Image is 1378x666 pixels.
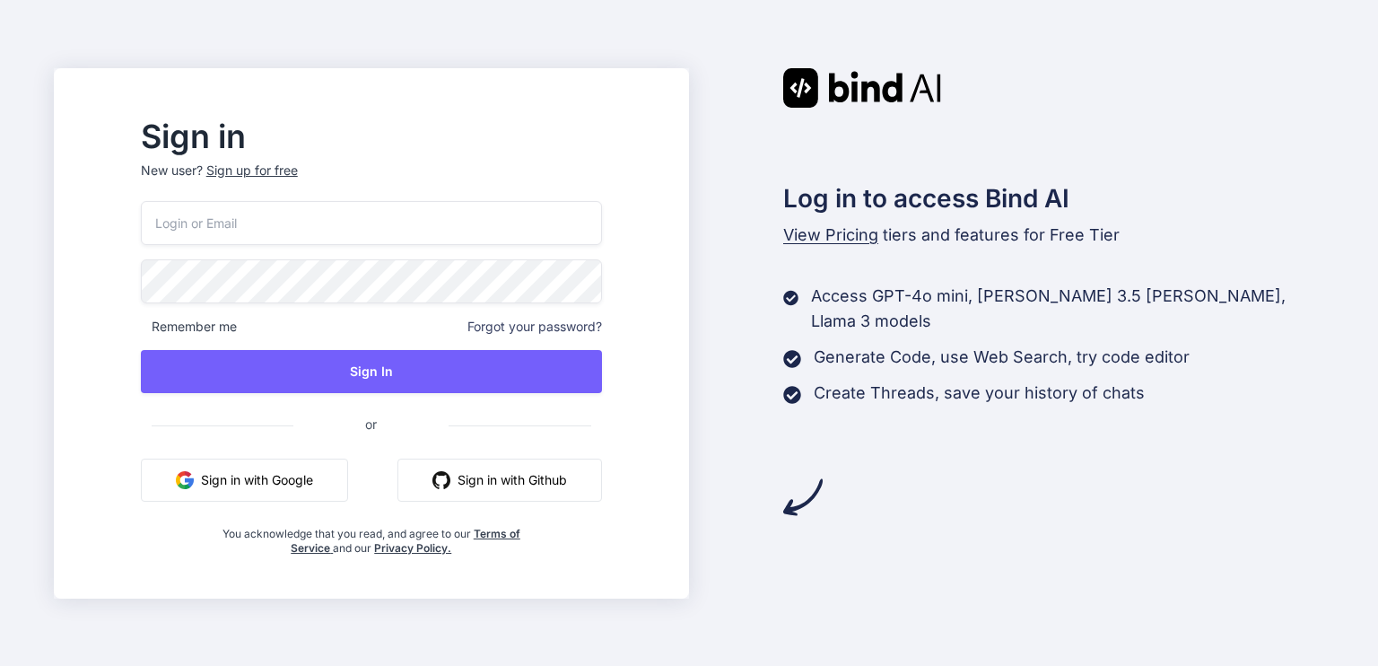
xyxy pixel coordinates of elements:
div: You acknowledge that you read, and agree to our and our [217,516,525,556]
span: Forgot your password? [467,318,602,336]
p: tiers and features for Free Tier [783,223,1325,248]
button: Sign in with Github [397,459,602,502]
span: or [293,402,449,446]
img: google [176,471,194,489]
p: Generate Code, use Web Search, try code editor [814,345,1190,370]
h2: Log in to access Bind AI [783,180,1325,217]
button: Sign in with Google [141,459,348,502]
a: Privacy Policy. [374,541,451,555]
div: Sign up for free [206,162,298,180]
span: View Pricing [783,225,878,244]
img: github [432,471,450,489]
span: Remember me [141,318,237,336]
button: Sign In [141,350,602,393]
a: Terms of Service [291,527,520,555]
p: New user? [141,162,602,201]
h2: Sign in [141,122,602,151]
img: arrow [783,478,823,517]
p: Create Threads, save your history of chats [814,381,1145,406]
img: Bind AI logo [783,68,941,108]
p: Access GPT-4o mini, [PERSON_NAME] 3.5 [PERSON_NAME], Llama 3 models [811,284,1324,334]
input: Login or Email [141,201,602,245]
